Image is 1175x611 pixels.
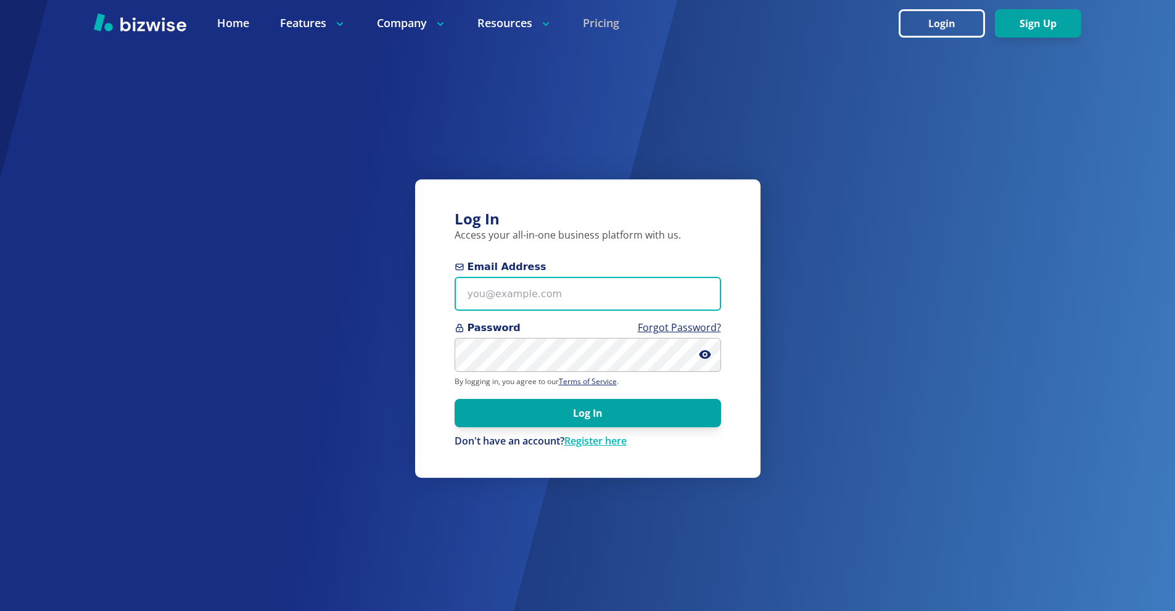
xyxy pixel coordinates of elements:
p: By logging in, you agree to our . [455,377,721,387]
p: Company [377,15,447,31]
img: Bizwise Logo [94,13,186,31]
a: Forgot Password? [638,321,721,334]
p: Resources [477,15,552,31]
a: Terms of Service [559,376,617,387]
span: Email Address [455,260,721,274]
h3: Log In [455,209,721,229]
p: Access your all-in-one business platform with us. [455,229,721,242]
a: Login [899,18,995,30]
p: Features [280,15,346,31]
button: Log In [455,399,721,427]
a: Sign Up [995,18,1081,30]
a: Register here [564,434,627,448]
a: Home [217,15,249,31]
p: Don't have an account? [455,435,721,448]
span: Password [455,321,721,335]
button: Login [899,9,985,38]
button: Sign Up [995,9,1081,38]
div: Don't have an account?Register here [455,435,721,448]
input: you@example.com [455,277,721,311]
a: Pricing [583,15,619,31]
